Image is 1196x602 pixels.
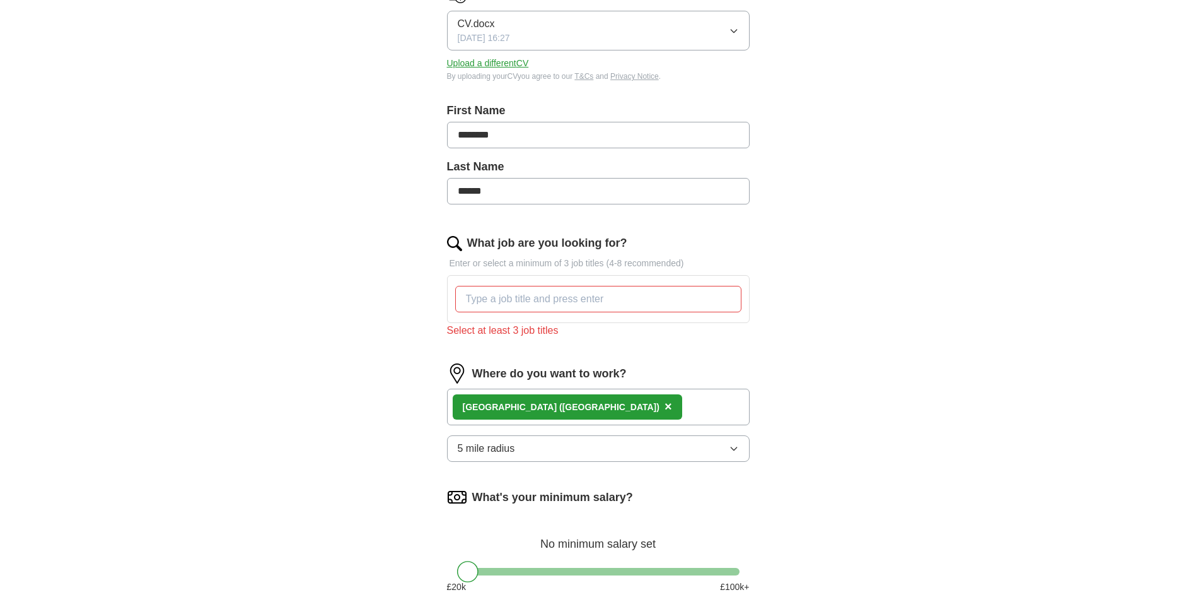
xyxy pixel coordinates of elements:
[472,365,627,382] label: Where do you want to work?
[472,489,633,506] label: What's your minimum salary?
[447,257,750,270] p: Enter or select a minimum of 3 job titles (4-8 recommended)
[447,323,750,338] div: Select at least 3 job titles
[447,71,750,82] div: By uploading your CV you agree to our and .
[458,16,495,32] span: CV.docx
[447,236,462,251] img: search.png
[447,522,750,553] div: No minimum salary set
[574,72,593,81] a: T&Cs
[720,581,749,594] span: £ 100 k+
[455,286,741,312] input: Type a job title and press enter
[463,402,557,412] strong: [GEOGRAPHIC_DATA]
[665,398,672,416] button: ×
[467,235,627,252] label: What job are you looking for?
[447,57,529,70] button: Upload a differentCV
[447,102,750,119] label: First Name
[559,402,659,412] span: ([GEOGRAPHIC_DATA])
[447,435,750,462] button: 5 mile radius
[447,11,750,50] button: CV.docx[DATE] 16:27
[447,581,466,594] span: £ 20 k
[447,158,750,175] label: Last Name
[458,32,510,45] span: [DATE] 16:27
[447,363,467,384] img: location.png
[665,399,672,413] span: ×
[458,441,515,456] span: 5 mile radius
[447,487,467,507] img: salary.png
[610,72,659,81] a: Privacy Notice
